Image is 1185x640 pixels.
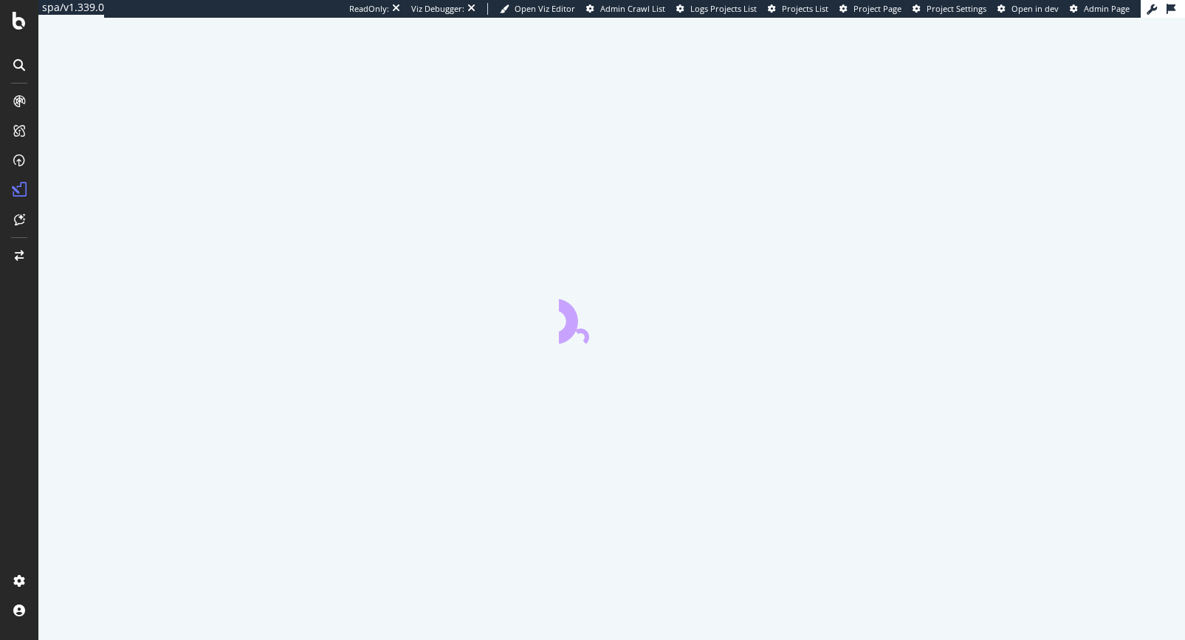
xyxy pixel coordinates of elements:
[500,3,575,15] a: Open Viz Editor
[676,3,757,15] a: Logs Projects List
[853,3,901,14] span: Project Page
[1011,3,1059,14] span: Open in dev
[690,3,757,14] span: Logs Projects List
[586,3,665,15] a: Admin Crawl List
[997,3,1059,15] a: Open in dev
[927,3,986,14] span: Project Settings
[600,3,665,14] span: Admin Crawl List
[768,3,828,15] a: Projects List
[411,3,464,15] div: Viz Debugger:
[782,3,828,14] span: Projects List
[1084,3,1130,14] span: Admin Page
[839,3,901,15] a: Project Page
[913,3,986,15] a: Project Settings
[1070,3,1130,15] a: Admin Page
[515,3,575,14] span: Open Viz Editor
[559,290,665,344] div: animation
[349,3,389,15] div: ReadOnly:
